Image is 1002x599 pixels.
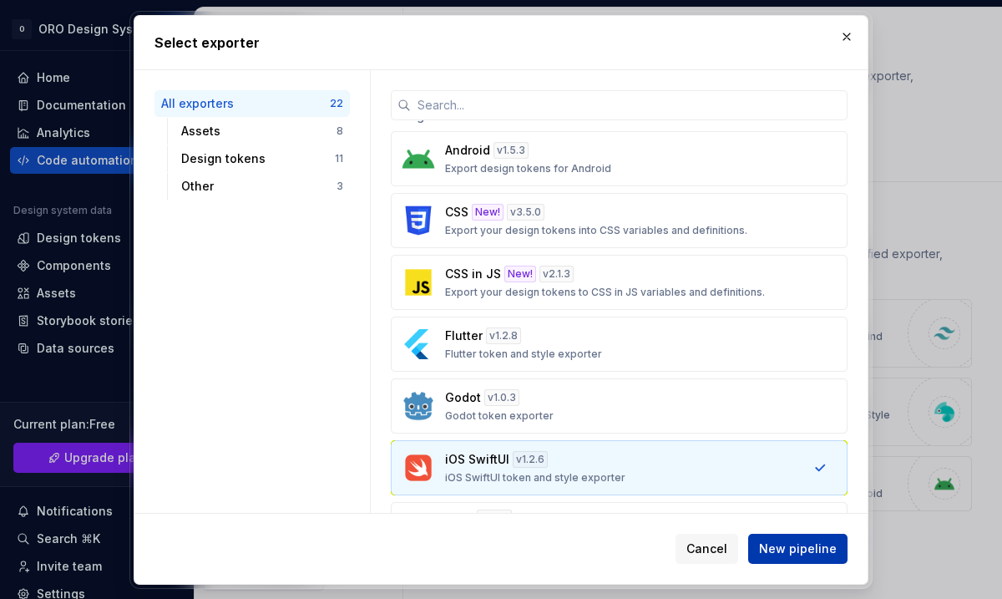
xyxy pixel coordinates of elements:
[477,510,512,526] div: v 1.3.4
[445,286,765,299] p: Export your design tokens to CSS in JS variables and definitions.
[335,152,343,165] div: 11
[445,451,509,468] p: iOS SwiftUI
[445,389,481,406] p: Godot
[154,90,350,117] button: All exporters22
[445,142,490,159] p: Android
[391,193,848,248] button: CSSNew!v3.5.0Export your design tokens into CSS variables and definitions.
[759,541,837,557] span: New pipeline
[175,173,350,200] button: Other3
[175,118,350,145] button: Assets8
[161,95,330,112] div: All exporters
[391,255,848,310] button: CSS in JSNew!v2.1.3Export your design tokens to CSS in JS variables and definitions.
[445,510,473,526] p: LESS
[686,541,727,557] span: Cancel
[411,90,848,120] input: Search...
[445,224,747,237] p: Export your design tokens into CSS variables and definitions.
[748,534,848,564] button: New pipeline
[445,348,602,361] p: Flutter token and style exporter
[513,451,548,468] div: v 1.2.6
[486,327,521,344] div: v 1.2.8
[337,124,343,138] div: 8
[493,142,529,159] div: v 1.5.3
[175,145,350,172] button: Design tokens11
[181,123,337,140] div: Assets
[391,440,848,495] button: iOS SwiftUIv1.2.6iOS SwiftUI token and style exporter
[472,204,504,221] div: New!
[676,534,738,564] button: Cancel
[507,204,544,221] div: v 3.5.0
[445,327,483,344] p: Flutter
[445,471,625,485] p: iOS SwiftUI token and style exporter
[445,266,501,282] p: CSS in JS
[337,180,343,193] div: 3
[154,33,848,53] h2: Select exporter
[539,266,574,282] div: v 2.1.3
[445,409,554,423] p: Godot token exporter
[391,131,848,186] button: Androidv1.5.3Export design tokens for Android
[484,389,519,406] div: v 1.0.3
[391,378,848,434] button: Godotv1.0.3Godot token exporter
[445,162,611,175] p: Export design tokens for Android
[504,266,536,282] div: New!
[181,178,337,195] div: Other
[391,502,848,564] button: LESSv1.3.4Provides automatic export of styling information from your design system library.
[391,317,848,372] button: Flutterv1.2.8Flutter token and style exporter
[445,204,468,221] p: CSS
[330,97,343,110] div: 22
[181,150,335,167] div: Design tokens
